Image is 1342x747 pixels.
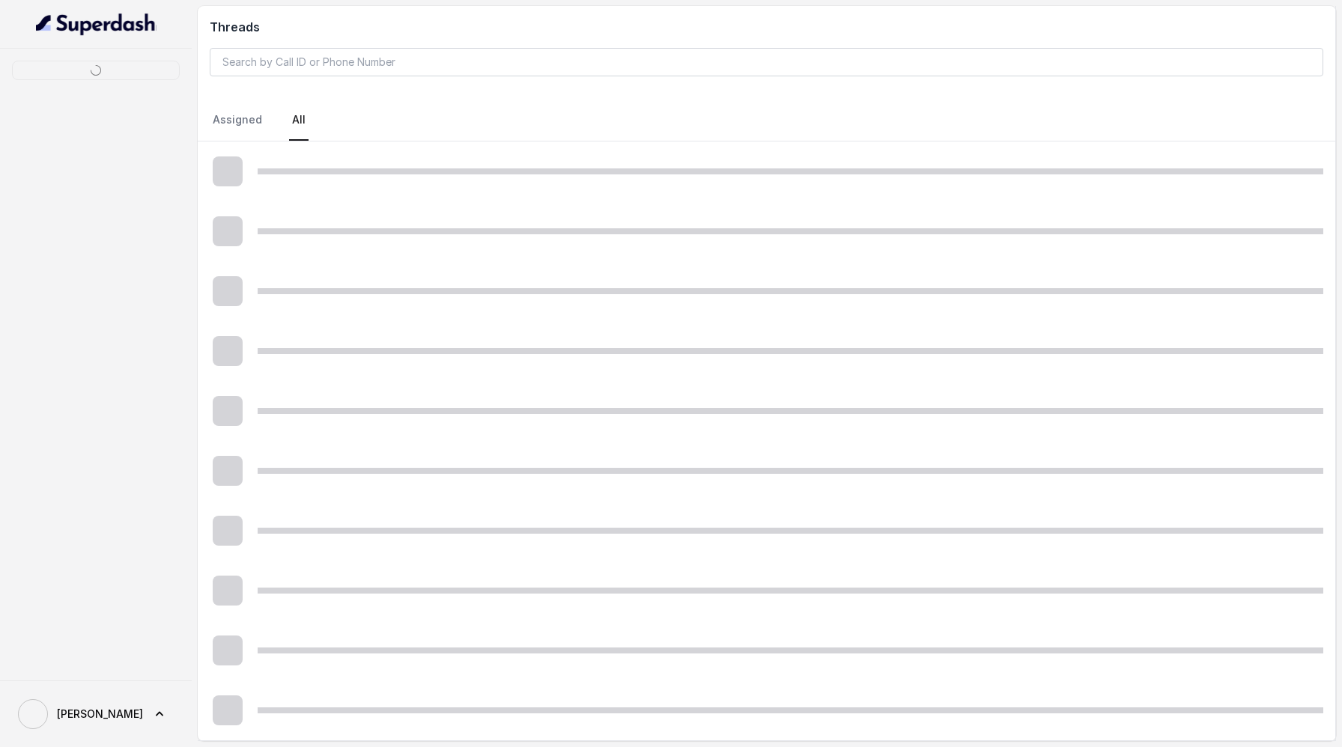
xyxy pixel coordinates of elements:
img: light.svg [36,12,157,36]
a: All [289,100,309,141]
a: [PERSON_NAME] [12,693,180,735]
input: Search by Call ID or Phone Number [210,48,1323,76]
a: Assigned [210,100,265,141]
nav: Tabs [210,100,1323,141]
h2: Threads [210,18,1323,36]
span: [PERSON_NAME] [57,707,143,722]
